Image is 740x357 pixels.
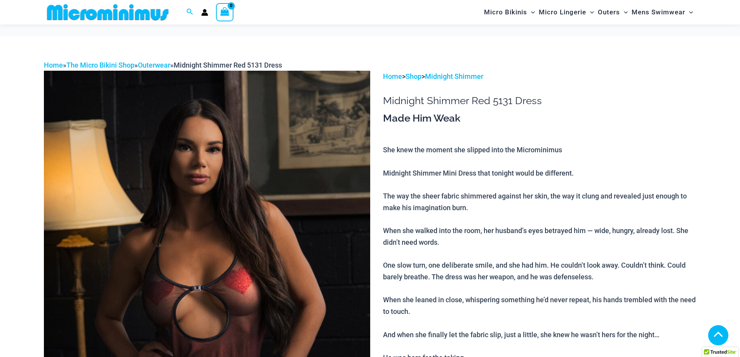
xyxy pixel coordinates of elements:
a: Search icon link [186,7,193,17]
a: Home [44,61,63,69]
span: » » » [44,61,282,69]
a: View Shopping Cart, empty [216,3,234,21]
a: Micro BikinisMenu ToggleMenu Toggle [482,2,537,22]
a: The Micro Bikini Shop [66,61,134,69]
span: Midnight Shimmer Red 5131 Dress [174,61,282,69]
a: Shop [406,72,421,80]
a: Micro LingerieMenu ToggleMenu Toggle [537,2,596,22]
a: Outerwear [138,61,170,69]
span: Mens Swimwear [632,2,685,22]
a: OutersMenu ToggleMenu Toggle [596,2,630,22]
span: Outers [598,2,620,22]
h1: Midnight Shimmer Red 5131 Dress [383,95,696,107]
span: Menu Toggle [685,2,693,22]
nav: Site Navigation [481,1,696,23]
a: Midnight Shimmer [425,72,483,80]
img: MM SHOP LOGO FLAT [44,3,172,21]
p: > > [383,71,696,82]
span: Menu Toggle [527,2,535,22]
span: Menu Toggle [586,2,594,22]
a: Account icon link [201,9,208,16]
h3: Made Him Weak [383,112,696,125]
a: Home [383,72,402,80]
span: Menu Toggle [620,2,628,22]
a: Mens SwimwearMenu ToggleMenu Toggle [630,2,695,22]
span: Micro Lingerie [539,2,586,22]
span: Micro Bikinis [484,2,527,22]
